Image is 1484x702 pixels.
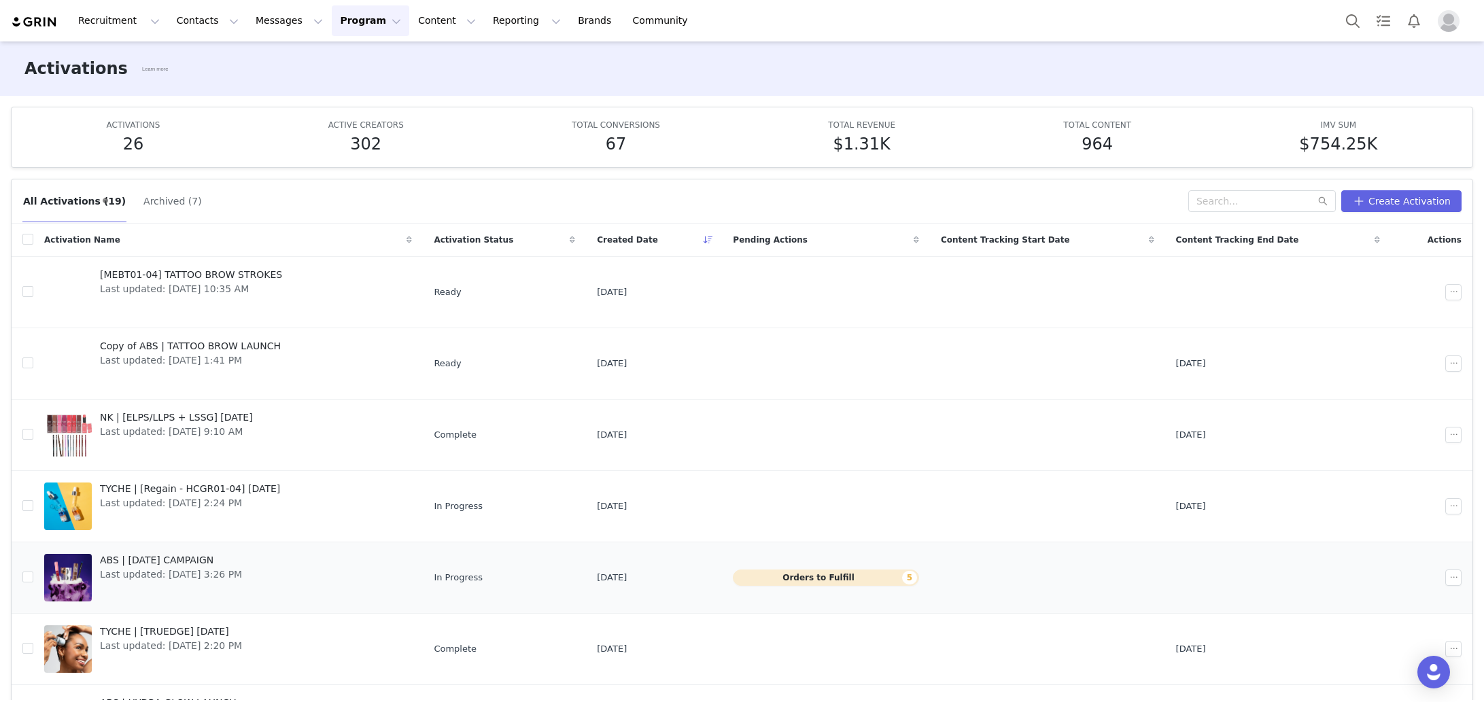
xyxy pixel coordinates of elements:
h5: $754.25K [1299,132,1377,156]
span: Pending Actions [733,234,808,246]
a: Brands [570,5,623,36]
span: Activation Status [434,234,513,246]
span: Last updated: [DATE] 10:35 AM [100,282,282,296]
span: IMV SUM [1321,120,1357,130]
span: [DATE] [1176,499,1206,513]
a: Tasks [1368,5,1398,36]
h5: 964 [1082,132,1113,156]
button: Content [410,5,484,36]
h5: $1.31K [833,132,890,156]
a: Copy of ABS | TATTOO BROW LAUNCHLast updated: [DATE] 1:41 PM [44,336,412,391]
span: [DATE] [597,428,627,442]
span: [DATE] [597,357,627,370]
button: Messages [247,5,331,36]
a: Community [625,5,702,36]
button: Recruitment [70,5,168,36]
a: ABS | [DATE] CAMPAIGNLast updated: [DATE] 3:26 PM [44,550,412,605]
span: [DATE] [597,499,627,513]
span: ABS | [DATE] CAMPAIGN [100,553,242,567]
span: TYCHE | [Regain - HCGR01-04] [DATE] [100,482,280,496]
button: Profile [1430,10,1473,32]
span: Last updated: [DATE] 1:41 PM [100,353,281,368]
span: Content Tracking Start Date [941,234,1070,246]
span: TOTAL CONTENT [1063,120,1131,130]
h3: Activations [24,56,128,81]
span: In Progress [434,571,483,584]
a: TYCHE | [Regain - HCGR01-04] [DATE]Last updated: [DATE] 2:24 PM [44,479,412,533]
button: Contacts [169,5,247,36]
img: grin logo [11,16,58,29]
span: [MEBT01-04] TATTOO BROW STROKES [100,268,282,282]
a: TYCHE | [TRUEDGE] [DATE]Last updated: [DATE] 2:20 PM [44,622,412,676]
span: Content Tracking End Date [1176,234,1299,246]
button: Search [1338,5,1368,36]
button: All Activations (19) [22,190,126,212]
span: [DATE] [597,285,627,299]
span: In Progress [434,499,483,513]
h5: 302 [350,132,381,156]
a: [MEBT01-04] TATTOO BROW STROKESLast updated: [DATE] 10:35 AM [44,265,412,319]
span: Created Date [597,234,658,246]
span: Last updated: [DATE] 2:24 PM [100,496,280,510]
span: [DATE] [1176,357,1206,370]
a: NK | [ELPS/LLPS + LSSG] [DATE]Last updated: [DATE] 9:10 AM [44,408,412,462]
span: Ready [434,285,461,299]
span: Last updated: [DATE] 9:10 AM [100,425,253,439]
span: Copy of ABS | TATTOO BROW LAUNCH [100,339,281,353]
span: [DATE] [597,642,627,656]
button: Notifications [1399,5,1429,36]
span: [DATE] [1176,428,1206,442]
h5: 26 [123,132,144,156]
span: [DATE] [1176,642,1206,656]
span: TOTAL CONVERSIONS [572,120,660,130]
span: Last updated: [DATE] 3:26 PM [100,567,242,582]
span: Last updated: [DATE] 2:20 PM [100,639,242,653]
button: Orders to Fulfill5 [733,569,919,586]
h5: 67 [606,132,627,156]
span: Complete [434,642,477,656]
span: TYCHE | [TRUEDGE] [DATE] [100,625,242,639]
div: Tooltip anchor [99,194,111,207]
span: ACTIVE CREATORS [328,120,404,130]
span: Complete [434,428,477,442]
input: Search... [1188,190,1336,212]
img: placeholder-profile.jpg [1438,10,1460,32]
span: [DATE] [597,571,627,584]
i: icon: search [1318,196,1328,206]
div: Open Intercom Messenger [1417,656,1450,688]
button: Reporting [485,5,569,36]
button: Program [332,5,409,36]
button: Archived (7) [143,190,203,212]
div: Tooltip anchor [130,63,180,76]
span: NK | [ELPS/LLPS + LSSG] [DATE] [100,410,253,425]
div: Actions [1391,226,1472,254]
button: Create Activation [1341,190,1462,212]
span: TOTAL REVENUE [828,120,895,130]
span: Ready [434,357,461,370]
span: Activation Name [44,234,120,246]
span: ACTIVATIONS [107,120,160,130]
